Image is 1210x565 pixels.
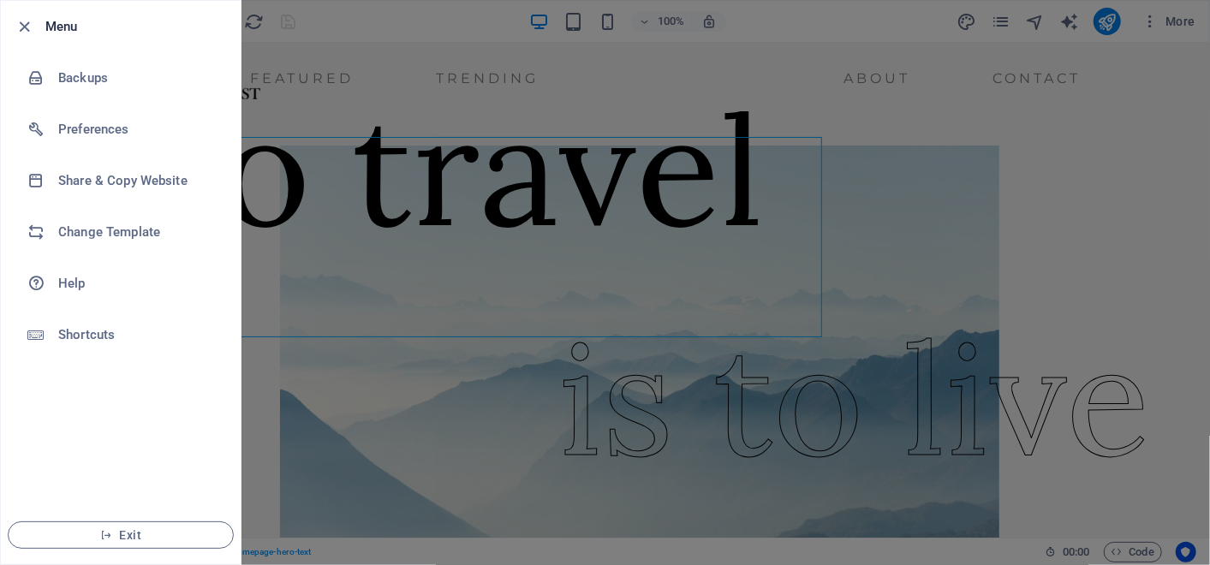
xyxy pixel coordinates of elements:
button: Exit [8,521,234,549]
h6: Change Template [58,222,217,242]
h6: Shortcuts [58,324,217,345]
h6: Preferences [58,119,217,140]
h6: Share & Copy Website [58,170,217,191]
h6: Backups [58,68,217,88]
h6: Menu [45,16,227,37]
span: Exit [22,528,219,542]
a: Help [1,258,241,309]
h6: Help [58,273,217,294]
